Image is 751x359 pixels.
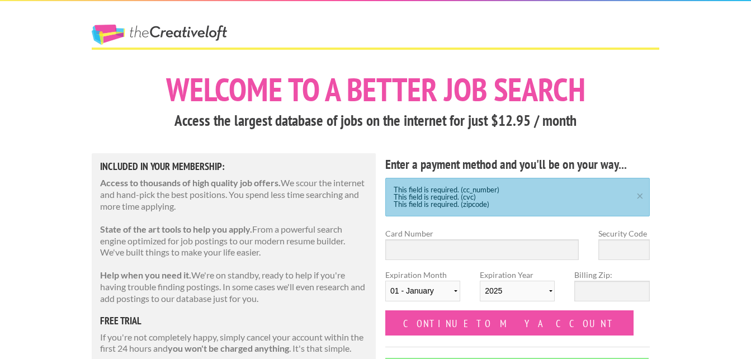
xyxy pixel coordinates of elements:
[598,228,650,239] label: Security Code
[100,224,252,234] strong: State of the art tools to help you apply.
[385,178,650,216] div: This field is required. (cc_number) This field is required. (cvc) This field is required. (zipcode)
[480,281,555,301] select: Expiration Year
[385,281,460,301] select: Expiration Month
[100,270,191,280] strong: Help when you need it.
[385,155,650,173] h4: Enter a payment method and you'll be on your way...
[100,177,367,212] p: We scour the internet and hand-pick the best positions. You spend less time searching and more ti...
[100,162,367,172] h5: Included in Your Membership:
[480,269,555,310] label: Expiration Year
[92,73,659,106] h1: Welcome to a better job search
[633,191,647,198] a: ×
[100,270,367,304] p: We're on standby, ready to help if you're having trouble finding postings. In some cases we'll ev...
[100,332,367,355] p: If you're not completely happy, simply cancel your account within the first 24 hours and . It's t...
[100,177,281,188] strong: Access to thousands of high quality job offers.
[385,269,460,310] label: Expiration Month
[574,269,649,281] label: Billing Zip:
[92,110,659,131] h3: Access the largest database of jobs on the internet for just $12.95 / month
[100,224,367,258] p: From a powerful search engine optimized for job postings to our modern resume builder. We've buil...
[168,343,289,353] strong: you won't be charged anything
[100,316,367,326] h5: free trial
[92,25,227,45] a: The Creative Loft
[385,228,579,239] label: Card Number
[385,310,634,336] input: Continue to my account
